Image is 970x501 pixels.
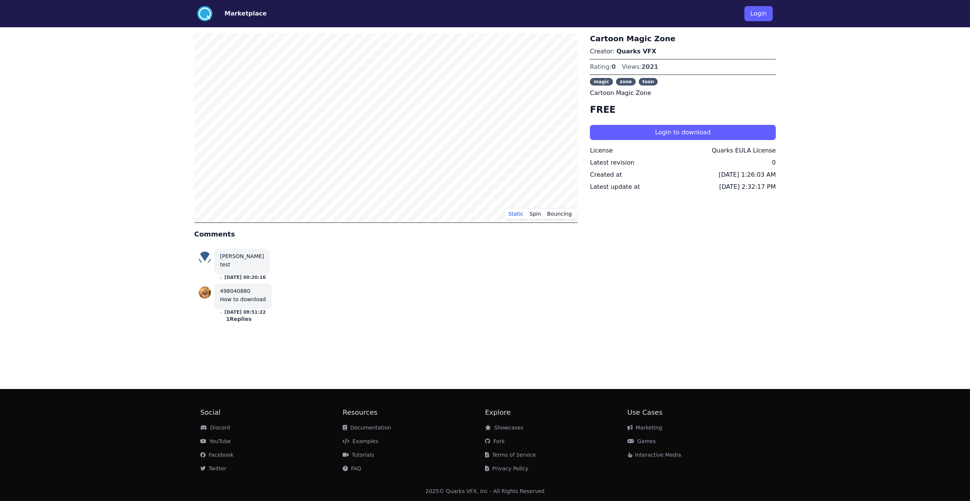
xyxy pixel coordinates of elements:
a: Examples [343,438,378,444]
a: [PERSON_NAME] [220,253,264,259]
a: Facebook [200,452,234,458]
div: Latest revision [590,158,634,167]
span: 2021 [641,63,658,70]
div: How to download [220,296,266,303]
a: Privacy Policy [485,465,528,471]
div: test [220,261,264,268]
h4: FREE [590,104,776,116]
a: Interactive Media [627,452,681,458]
a: Documentation [343,425,391,431]
a: YouTube [200,438,231,444]
a: Marketplace [212,9,267,18]
p: Creator: [590,47,776,56]
div: 2025 © Quarks VFX, Inc - All Rights Reserved [426,487,545,495]
h2: Resources [343,407,485,418]
span: magic [590,78,613,86]
a: Twitter [200,465,226,471]
a: Games [627,438,656,444]
a: Login to download [590,129,776,136]
button: Static [505,208,526,219]
a: Discord [200,425,230,431]
div: 0 [772,158,776,167]
div: 1 Replies [220,315,257,323]
div: Latest update at [590,182,640,191]
h2: Explore [485,407,627,418]
a: Login [744,3,773,24]
img: profile [199,252,211,264]
button: Marketplace [225,9,267,18]
a: FAQ [343,465,361,471]
div: Rating: [590,62,616,72]
small: . [220,275,221,280]
h2: Use Cases [627,407,770,418]
button: Spin [527,208,544,219]
a: Marketing [627,425,662,431]
a: 498040880 [220,288,250,294]
button: Bouncing [544,208,575,219]
div: [DATE] 1:26:03 AM [719,170,776,179]
div: Quarks EULA License [712,146,776,155]
div: [DATE] 2:32:17 PM [719,182,776,191]
div: Views: [622,62,658,72]
p: Cartoon Magic Zone [590,89,776,98]
a: Showcases [485,425,523,431]
h4: Comments [194,229,578,240]
small: . [220,310,221,315]
span: toon [639,78,658,86]
button: Login to download [590,125,776,140]
h3: Cartoon Magic Zone [590,33,776,44]
span: 0 [611,63,616,70]
button: Login [744,6,773,21]
button: [DATE] 00:20:16 [225,274,266,280]
a: Tutorials [343,452,374,458]
button: [DATE] 08:51:22 [225,309,266,315]
a: Terms of Service [485,452,536,458]
img: profile [199,286,211,299]
div: Created at [590,170,622,179]
a: Quarks VFX [616,48,656,55]
h2: Social [200,407,343,418]
span: zone [616,78,636,86]
a: Fork [485,438,505,444]
div: License [590,146,613,155]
